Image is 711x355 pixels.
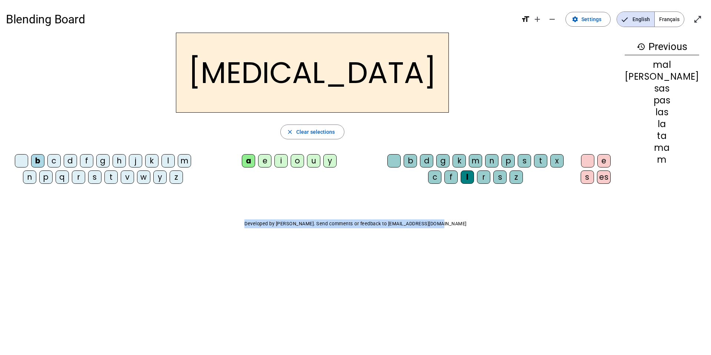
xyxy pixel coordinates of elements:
div: [PERSON_NAME] [625,72,699,81]
div: x [550,154,564,167]
div: m [469,154,482,167]
div: g [96,154,110,167]
mat-icon: open_in_full [693,15,702,24]
mat-icon: close [287,129,293,135]
div: v [121,170,134,184]
div: n [23,170,36,184]
div: s [88,170,101,184]
div: d [420,154,433,167]
div: p [501,154,515,167]
div: q [56,170,69,184]
div: n [485,154,498,167]
div: pas [625,96,699,105]
button: Clear selections [280,125,344,139]
span: Français [655,12,684,27]
mat-icon: remove [548,15,557,24]
div: b [31,154,44,167]
span: Clear selections [296,127,335,136]
div: ma [625,143,699,152]
span: English [617,12,654,27]
h2: [MEDICAL_DATA] [176,33,449,113]
div: t [104,170,118,184]
h1: Blending Board [6,7,515,31]
div: c [47,154,61,167]
div: es [597,170,611,184]
mat-icon: add [533,15,542,24]
div: l [461,170,474,184]
mat-button-toggle-group: Language selection [617,11,684,27]
h3: Previous [625,39,699,55]
div: g [436,154,450,167]
div: z [510,170,523,184]
div: sas [625,84,699,93]
div: r [72,170,85,184]
div: r [477,170,490,184]
div: s [518,154,531,167]
div: c [428,170,441,184]
div: k [145,154,158,167]
div: p [39,170,53,184]
div: s [493,170,507,184]
div: d [64,154,77,167]
button: Increase font size [530,12,545,27]
div: l [161,154,175,167]
div: h [113,154,126,167]
div: u [307,154,320,167]
mat-icon: history [637,42,645,51]
div: w [137,170,150,184]
div: e [258,154,271,167]
div: j [129,154,142,167]
div: y [323,154,337,167]
div: o [291,154,304,167]
div: b [404,154,417,167]
div: f [444,170,458,184]
mat-icon: format_size [521,15,530,24]
div: t [534,154,547,167]
div: y [153,170,167,184]
div: mal [625,60,699,69]
div: a [242,154,255,167]
div: ta [625,132,699,140]
span: Settings [581,15,601,24]
div: k [453,154,466,167]
div: m [625,155,699,164]
button: Settings [565,12,611,27]
div: m [178,154,191,167]
div: z [170,170,183,184]
div: f [80,154,93,167]
button: Decrease font size [545,12,560,27]
div: i [274,154,288,167]
div: e [597,154,611,167]
mat-icon: settings [572,16,578,23]
div: las [625,108,699,117]
div: la [625,120,699,129]
button: Enter full screen [690,12,705,27]
div: s [581,170,594,184]
p: Developed by [PERSON_NAME]. Send comments or feedback to [EMAIL_ADDRESS][DOMAIN_NAME] [6,219,705,228]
